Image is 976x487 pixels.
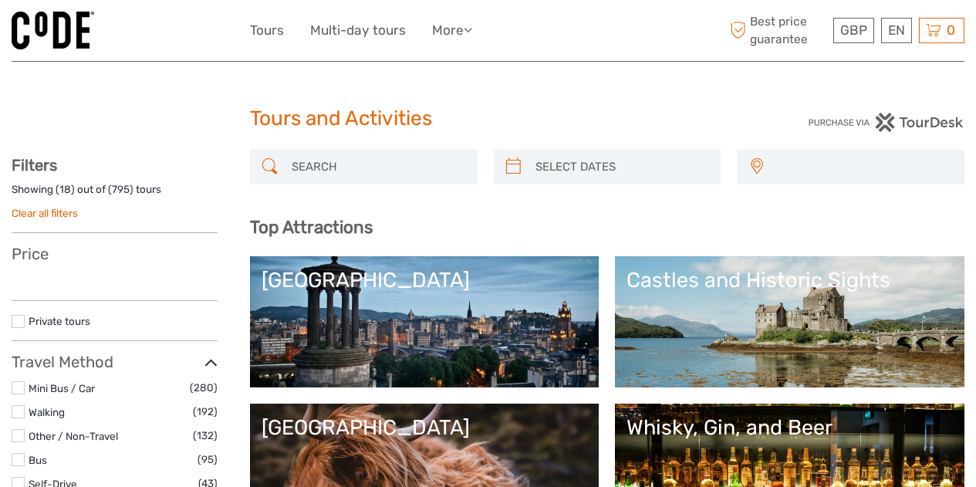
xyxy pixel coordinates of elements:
h3: Travel Method [12,353,218,371]
div: EN [881,18,912,43]
a: Bus [29,454,47,466]
a: Private tours [29,315,90,327]
input: SELECT DATES [529,154,714,181]
img: PurchaseViaTourDesk.png [808,113,964,132]
span: Best price guarantee [726,13,829,47]
input: SEARCH [285,154,470,181]
b: Top Attractions [250,217,373,238]
a: Castles and Historic Sights [626,268,953,376]
a: Clear all filters [12,207,78,219]
label: 795 [112,182,130,197]
div: Whisky, Gin, and Beer [626,415,953,440]
span: GBP [840,22,867,38]
div: [GEOGRAPHIC_DATA] [262,268,588,293]
label: 18 [59,182,71,197]
a: Other / Non-Travel [29,430,118,442]
a: Tours [250,19,284,42]
h1: Tours and Activities [250,107,727,131]
div: Castles and Historic Sights [626,268,953,293]
div: Showing ( ) out of ( ) tours [12,182,218,206]
img: 995-992541c5-5571-4164-a9a0-74697b48da7f_logo_small.jpg [12,12,94,49]
a: Walking [29,406,65,418]
strong: Filters [12,156,57,174]
h3: Price [12,245,218,263]
a: Mini Bus / Car [29,382,95,394]
span: (95) [198,451,218,468]
span: (192) [193,403,218,421]
a: [GEOGRAPHIC_DATA] [262,268,588,376]
div: [GEOGRAPHIC_DATA] [262,415,588,440]
a: More [432,19,472,42]
span: (280) [190,379,218,397]
span: (132) [193,427,218,445]
span: 0 [944,22,957,38]
a: Multi-day tours [310,19,406,42]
